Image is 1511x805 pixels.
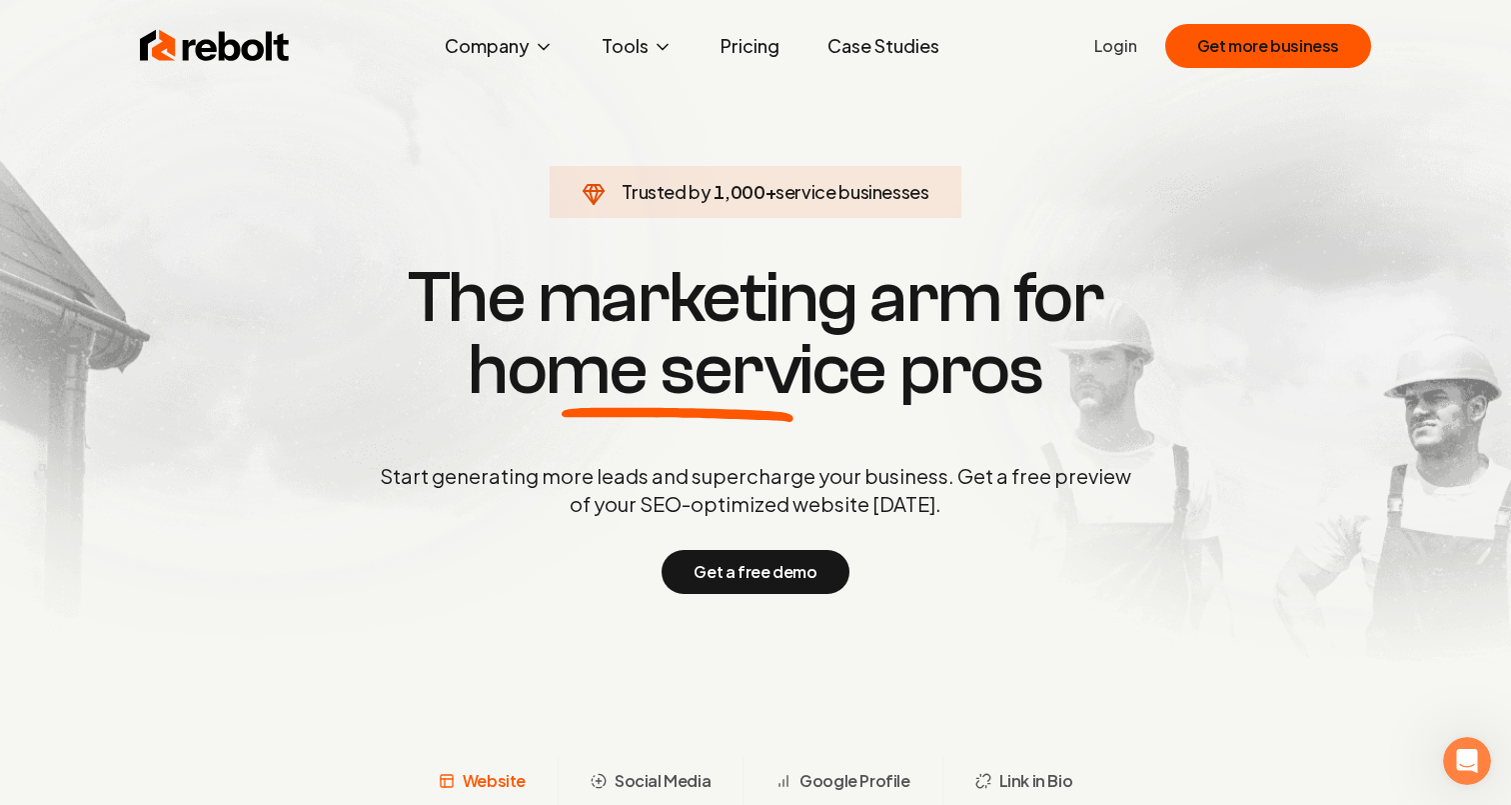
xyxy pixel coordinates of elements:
h1: The marketing arm for pros [276,262,1235,406]
span: Trusted by [622,180,711,203]
a: Login [1094,34,1137,58]
img: Rebolt Logo [140,26,290,66]
button: Get a free demo [662,550,848,594]
a: Case Studies [811,26,955,66]
button: Get more business [1165,24,1371,68]
button: Company [429,26,570,66]
p: Start generating more leads and supercharge your business. Get a free preview of your SEO-optimiz... [376,462,1135,518]
span: Google Profile [799,769,909,793]
span: service businesses [775,180,929,203]
span: + [765,180,776,203]
span: 1,000 [714,178,764,206]
span: home service [468,334,886,406]
iframe: Intercom live chat [1443,737,1491,785]
span: Link in Bio [999,769,1073,793]
span: Website [463,769,526,793]
button: Tools [586,26,689,66]
span: Social Media [615,769,711,793]
a: Pricing [705,26,795,66]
